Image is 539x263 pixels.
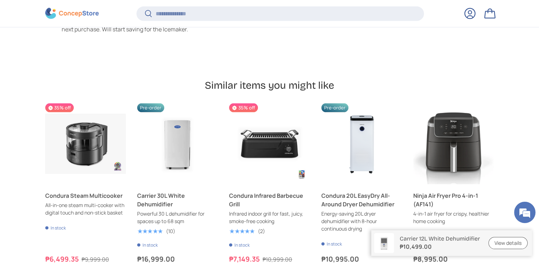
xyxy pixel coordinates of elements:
[229,103,310,184] a: Condura Infrared Barbecue Grill
[321,103,402,184] a: Condura 20L EasyDry All-Around Dryer Dehumidifier
[137,103,218,184] a: Carrier 30L White Dehumidifier
[45,79,494,92] h2: Similar items you might like
[413,191,494,208] a: Ninja Air Fryer Pro 4-in-1 (AF141)
[137,103,164,112] span: Pre-order
[137,191,218,208] a: Carrier 30L White Dehumidifier
[413,103,494,184] a: Ninja Air Fryer Pro 4-in-1 (AF141)
[37,40,120,49] div: Chat with us now
[117,4,134,21] div: Minimize live chat window
[321,103,348,112] span: Pre-order
[45,103,126,184] a: Condura Steam Multicooker
[321,191,402,208] a: Condura 20L EasyDry All-Around Dryer Dehumidifier
[45,103,74,112] span: 35% off
[229,191,310,208] a: Condura Infrared Barbecue Grill
[400,235,480,242] p: Carrier 12L White Dehumidifier
[41,83,98,155] span: We're online!
[374,233,394,253] img: carrier-dehumidifier-12-liter-full-view-concepstore
[400,242,480,251] strong: ₱10,499.00
[45,8,99,19] img: ConcepStore
[45,191,126,200] a: Condura Steam Multicooker
[4,182,136,207] textarea: Type your message and hit 'Enter'
[229,103,258,112] span: 35% off
[488,237,528,249] a: View details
